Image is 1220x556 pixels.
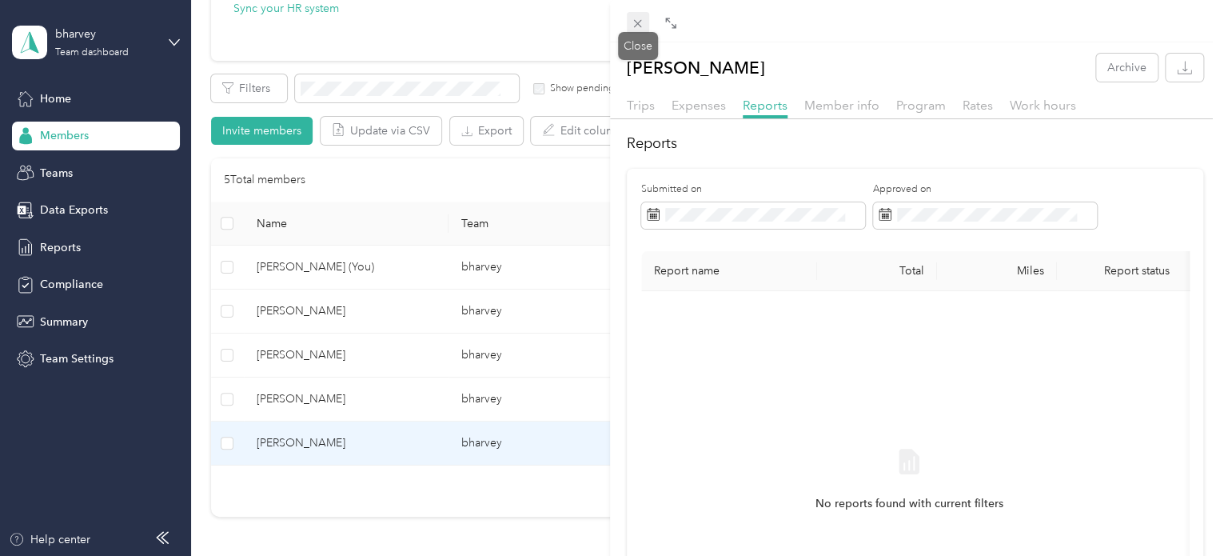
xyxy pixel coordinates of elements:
span: Program [896,98,946,113]
div: Miles [950,264,1044,278]
span: Member info [804,98,879,113]
div: Close [618,32,658,60]
span: No reports found with current filters [815,495,1003,513]
span: Trips [627,98,655,113]
p: [PERSON_NAME] [627,54,765,82]
span: Reports [743,98,787,113]
iframe: Everlance-gr Chat Button Frame [1130,466,1220,556]
th: Report name [641,251,817,291]
div: Total [830,264,924,278]
span: Report status [1070,264,1204,278]
button: Archive [1096,54,1158,82]
span: Work hours [1010,98,1076,113]
label: Submitted on [641,182,865,197]
label: Approved on [873,182,1097,197]
h2: Reports [627,133,1203,154]
span: Rates [963,98,993,113]
span: Expenses [672,98,726,113]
